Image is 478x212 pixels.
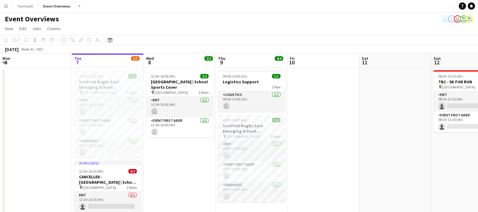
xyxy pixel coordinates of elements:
a: Jobs [30,25,44,32]
span: Jobs [32,26,41,31]
span: Comms [47,26,61,31]
span: Sat [362,56,368,61]
span: 2/2 [200,74,209,78]
app-card-role: Event First Aider1/112:00-16:00 (4h) [146,117,213,138]
button: Event Overviews [38,0,76,12]
span: [GEOGRAPHIC_DATA] [227,134,260,139]
app-job-card: 10:30-14:30 (4h)3/3Scottish Rugby East Emerging School Championships | [GEOGRAPHIC_DATA] [GEOGRAP... [218,114,285,202]
span: 2 Roles [127,185,137,190]
h3: Scottish Rugby East Emerging School Championships | [GEOGRAPHIC_DATA] [218,123,285,134]
span: 3 Roles [270,134,280,139]
h1: Event Overviews [5,14,59,23]
a: Comms [45,25,63,32]
app-user-avatar: Operations Manager [460,15,467,23]
app-user-avatar: Operations Team [454,15,461,23]
span: 1/1 [272,74,280,78]
span: Sun [434,56,441,61]
span: 2/2 [204,56,213,61]
span: 8 [145,59,154,66]
h3: Scottish Rugby East Emerging School Championships | Newbattle [74,79,142,90]
app-user-avatar: Operations Manager [466,15,473,23]
span: 10 [289,59,295,66]
div: [DATE] [5,46,19,52]
span: Week 41 [20,47,35,51]
div: In progress [74,161,142,165]
app-card-role: EMT1/112:00-16:00 (4h) [146,97,213,117]
app-card-role: Paramedic1/110:30-14:30 (4h) [74,138,142,158]
span: Wed [146,56,154,61]
a: View [2,25,16,32]
span: 09:00-10:00 (1h) [223,74,247,78]
div: 1 Job [205,61,213,66]
h3: CANCELLED - [GEOGRAPHIC_DATA] | School Sports Cover [74,174,142,185]
div: BST [37,47,43,51]
span: Mon [2,56,10,61]
span: Thu [218,56,225,61]
app-user-avatar: Operations Team [448,15,455,23]
span: 3/5 [131,56,139,61]
span: 08:30-12:30 (4h) [438,74,463,78]
span: 6 [2,59,10,66]
app-card-role: EMT1/110:30-14:30 (4h) [74,97,142,117]
span: 12:00-16:00 (4h) [151,74,175,78]
a: Edit [17,25,29,32]
span: 10:30-14:30 (4h) [223,118,247,122]
app-card-role: Logistics1/109:00-10:00 (1h) [218,91,285,112]
app-job-card: 09:00-10:00 (1h)1/1Logistics Support1 RoleLogistics1/109:00-10:00 (1h) [218,70,285,112]
span: [GEOGRAPHIC_DATA] [83,90,116,95]
span: Edit [19,26,26,31]
app-job-card: 12:00-16:00 (4h)2/2[GEOGRAPHIC_DATA] | School Sports Cover [GEOGRAPHIC_DATA]2 RolesEMT1/112:00-16... [146,70,213,138]
app-card-role: Event First Aider1/110:30-14:30 (4h) [74,117,142,138]
span: 12 [433,59,441,66]
span: [GEOGRAPHIC_DATA] [83,185,116,190]
span: [GEOGRAPHIC_DATA] [442,85,475,89]
h3: Logistics Support [218,79,285,84]
span: 0/2 [128,169,137,174]
span: View [5,26,13,31]
span: 10:30-14:30 (4h) [79,74,103,78]
span: 4/4 [275,56,283,61]
div: 2 Jobs [275,61,284,66]
app-card-role: Paramedic1/110:30-14:30 (4h) [218,182,285,202]
span: 11 [361,59,368,66]
app-card-role: Event First Aider1/110:30-14:30 (4h) [218,161,285,182]
span: 1 Role [272,85,280,89]
span: 3/3 [128,74,137,78]
button: Taymouth [12,0,38,12]
div: 2 Jobs [131,61,141,66]
span: [GEOGRAPHIC_DATA] [155,90,188,95]
h3: [GEOGRAPHIC_DATA] | School Sports Cover [146,79,213,90]
span: 3 Roles [127,90,137,95]
span: 2 Roles [198,90,209,95]
span: 7 [73,59,81,66]
span: Tue [74,56,81,61]
app-job-card: 10:30-14:30 (4h)3/3Scottish Rugby East Emerging School Championships | Newbattle [GEOGRAPHIC_DATA... [74,70,142,158]
span: 9 [217,59,225,66]
app-user-avatar: Operations Team [442,15,449,23]
span: 12:30-16:30 (4h) [79,169,103,174]
span: Fri [290,56,295,61]
span: 3/3 [272,118,280,122]
app-card-role: EMT1/110:30-14:30 (4h) [218,141,285,161]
